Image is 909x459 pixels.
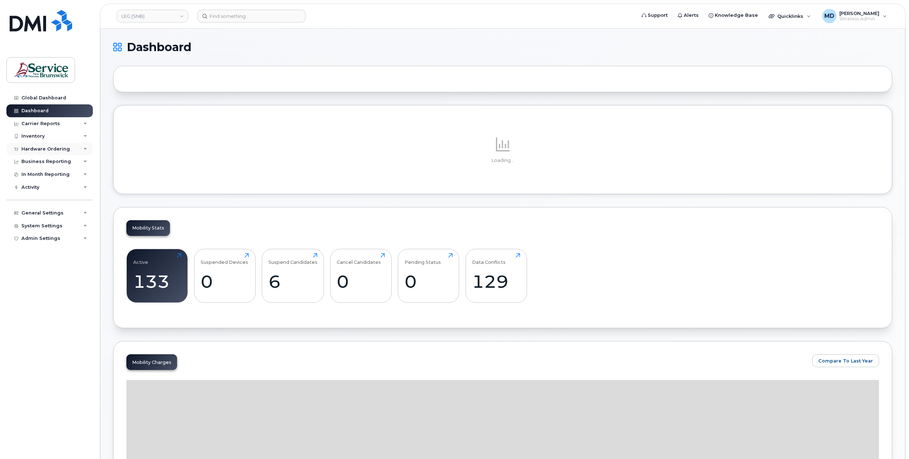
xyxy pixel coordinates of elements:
[337,253,381,265] div: Cancel Candidates
[268,271,317,292] div: 6
[133,253,181,299] a: Active133
[201,271,249,292] div: 0
[337,253,385,299] a: Cancel Candidates0
[268,253,317,299] a: Suspend Candidates6
[472,271,520,292] div: 129
[405,271,453,292] div: 0
[126,157,879,164] p: Loading...
[133,271,181,292] div: 133
[405,253,441,265] div: Pending Status
[201,253,248,265] div: Suspended Devices
[268,253,317,265] div: Suspend Candidates
[472,253,520,299] a: Data Conflicts129
[127,42,191,53] span: Dashboard
[472,253,506,265] div: Data Conflicts
[201,253,249,299] a: Suspended Devices0
[337,271,385,292] div: 0
[818,357,873,364] span: Compare To Last Year
[133,253,148,265] div: Active
[405,253,453,299] a: Pending Status0
[812,354,879,367] button: Compare To Last Year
